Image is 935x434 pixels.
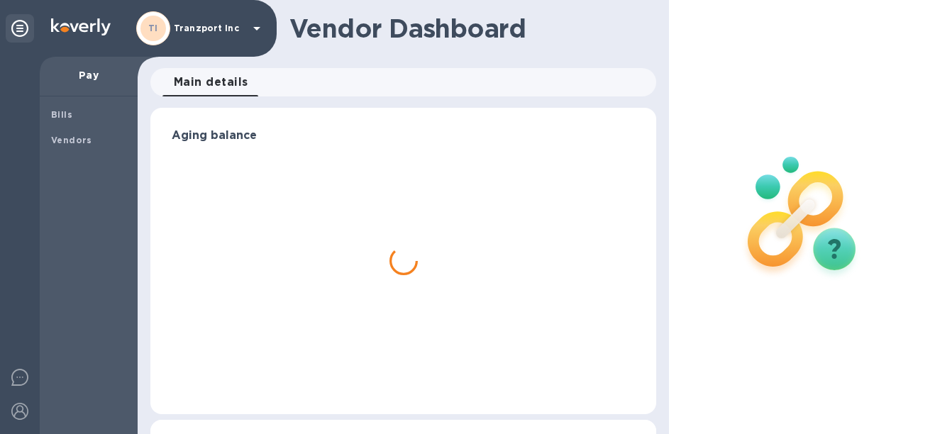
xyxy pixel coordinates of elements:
b: Vendors [51,135,92,145]
span: Main details [174,72,248,92]
img: Logo [51,18,111,35]
h1: Vendor Dashboard [289,13,646,43]
b: TI [148,23,158,33]
p: Tranzport Inc [174,23,245,33]
b: Bills [51,109,72,120]
h3: Aging balance [172,129,635,143]
div: Unpin categories [6,14,34,43]
p: Pay [51,68,126,82]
